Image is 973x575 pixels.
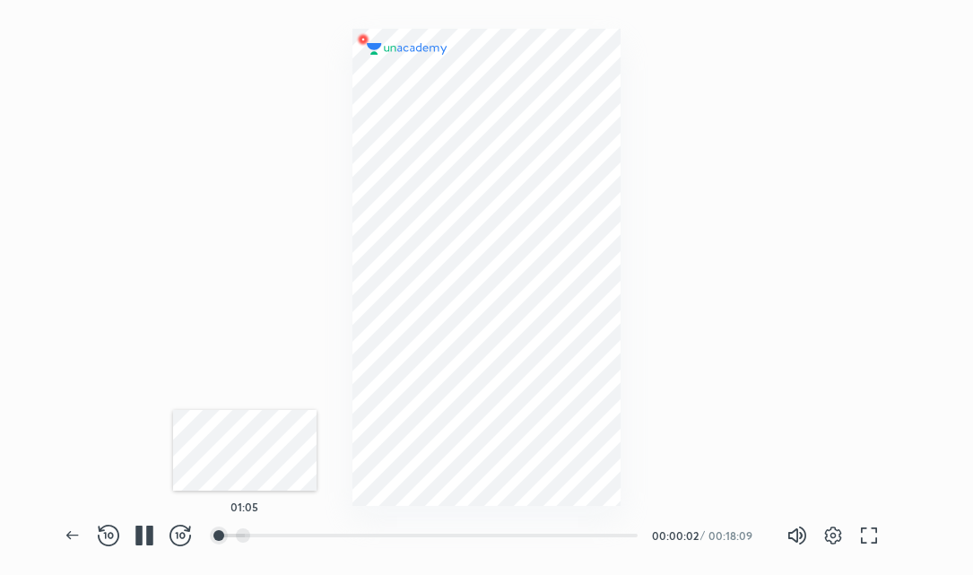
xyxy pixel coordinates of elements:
img: wMgqJGBwKWe8AAAAABJRU5ErkJggg== [352,29,374,50]
h5: 01:05 [230,501,258,512]
div: 00:00:02 [652,530,697,541]
div: / [700,530,705,541]
div: 00:18:09 [708,530,758,541]
img: logo.2a7e12a2.svg [367,43,447,55]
